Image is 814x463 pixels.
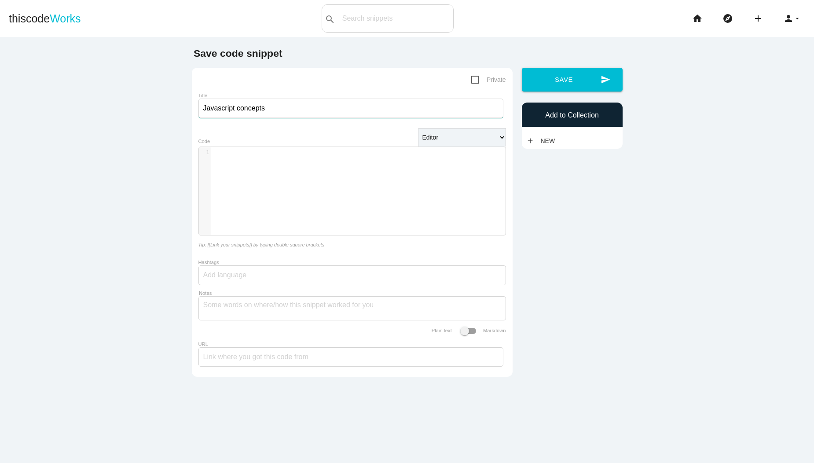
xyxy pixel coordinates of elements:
input: Search snippets [338,9,453,28]
input: Add language [203,266,256,284]
i: add [753,4,763,33]
i: arrow_drop_down [794,4,801,33]
i: person [783,4,794,33]
label: Hashtags [198,260,219,265]
span: Works [50,12,81,25]
label: Plain text Markdown [432,328,506,333]
i: home [692,4,703,33]
button: search [322,5,338,32]
label: URL [198,342,208,347]
a: thiscodeWorks [9,4,81,33]
h6: Add to Collection [526,111,618,119]
i: explore [722,4,733,33]
input: What does this code do? [198,99,503,118]
span: Private [471,74,506,85]
input: Link where you got this code from [198,347,503,367]
a: addNew [526,133,560,149]
i: search [325,5,335,33]
label: Code [198,139,210,144]
i: send [601,68,610,92]
i: Tip: [[Link your snippets]] by typing double square brackets [198,242,325,247]
i: add [526,133,534,149]
b: Save code snippet [194,48,282,59]
div: 1 [199,149,211,156]
label: Notes [199,290,212,296]
button: sendSave [522,68,623,92]
label: Title [198,93,208,98]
